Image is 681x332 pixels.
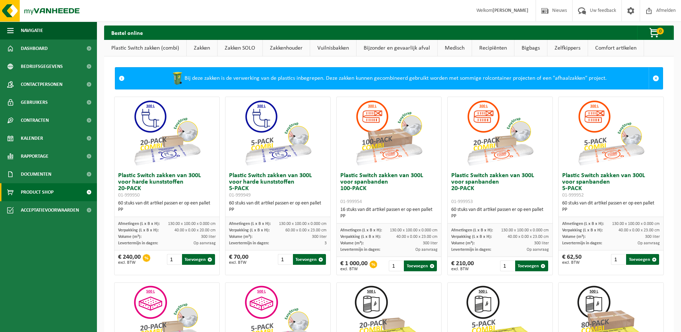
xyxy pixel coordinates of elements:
span: Levertermijn in dagen: [340,248,380,252]
strong: [PERSON_NAME] [493,8,528,13]
span: excl. BTW [451,267,474,271]
button: Toevoegen [182,254,215,265]
img: 01-999950 [131,97,203,169]
div: Bij deze zakken is de verwerking van de plastics inbegrepen. Deze zakken kunnen gecombineerd gebr... [128,68,649,89]
span: 300 liter [312,235,327,239]
div: PP [118,207,216,213]
div: € 70,00 [229,254,248,265]
span: Afmetingen (L x B x H): [118,222,160,226]
div: 60 stuks van dit artikel passen er op een pallet [451,207,549,220]
img: 01-999954 [353,97,425,169]
span: Op aanvraag [193,241,216,245]
div: PP [340,213,438,220]
span: excl. BTW [562,260,582,265]
span: 60.00 x 0.00 x 23.00 cm [285,228,327,232]
div: PP [562,207,660,213]
span: 01-999950 [118,193,140,198]
span: Documenten [21,165,51,183]
button: Toevoegen [626,254,659,265]
a: Recipiënten [472,40,514,56]
div: 16 stuks van dit artikel passen er op een pallet [340,207,438,220]
span: Afmetingen (L x B x H): [451,228,493,232]
a: Plastic Switch zakken (combi) [104,40,186,56]
span: Verpakking (L x B x H): [451,235,492,239]
span: Volume (m³): [562,235,586,239]
span: Levertermijn in dagen: [562,241,602,245]
span: Kalender [21,129,43,147]
span: Navigatie [21,22,43,40]
h2: Bestel online [104,26,150,40]
div: € 240,00 [118,254,141,265]
span: Op aanvraag [415,248,438,252]
div: PP [451,213,549,220]
span: 130.00 x 100.00 x 0.000 cm [279,222,327,226]
span: Afmetingen (L x B x H): [340,228,382,232]
span: Afmetingen (L x B x H): [229,222,271,226]
h3: Plastic Switch zakken van 300L voor harde kunststoffen 20-PACK [118,172,216,198]
span: Volume (m³): [451,241,475,245]
h3: Plastic Switch zakken van 300L voor harde kunststoffen 5-PACK [229,172,327,198]
div: € 1 000,00 [340,260,368,271]
span: Afmetingen (L x B x H): [562,222,604,226]
img: 01-999952 [575,97,647,169]
a: Zakken SOLO [218,40,262,56]
span: Levertermijn in dagen: [229,241,269,245]
span: Levertermijn in dagen: [451,248,491,252]
div: € 210,00 [451,260,474,271]
a: Comfort artikelen [588,40,644,56]
a: Bigbags [514,40,547,56]
span: 40.00 x 0.00 x 23.00 cm [508,235,549,239]
h3: Plastic Switch zakken van 300L voor spanbanden 20-PACK [451,172,549,205]
div: 60 stuks van dit artikel passen er op een pallet [229,200,327,213]
div: 60 stuks van dit artikel passen er op een pallet [562,200,660,213]
a: Bijzonder en gevaarlijk afval [356,40,437,56]
span: 130.00 x 100.00 x 0.000 cm [168,222,216,226]
span: Contactpersonen [21,75,62,93]
input: 1 [500,260,514,271]
span: 300 liter [645,235,660,239]
button: 0 [637,26,673,40]
input: 1 [611,254,625,265]
span: Contracten [21,111,49,129]
span: Rapportage [21,147,48,165]
a: Zakken [187,40,217,56]
span: 40.00 x 0.00 x 23.00 cm [396,235,438,239]
span: 300 liter [534,241,549,245]
span: Op aanvraag [527,248,549,252]
a: Zakkenhouder [263,40,310,56]
span: Verpakking (L x B x H): [229,228,270,232]
img: 01-999953 [464,97,536,169]
span: 01-999949 [229,193,251,198]
span: Levertermijn in dagen: [118,241,158,245]
span: 01-999952 [562,193,584,198]
input: 1 [389,260,403,271]
button: Toevoegen [515,260,548,271]
span: Volume (m³): [340,241,364,245]
a: Zelfkippers [547,40,588,56]
span: Dashboard [21,40,48,57]
span: Op aanvraag [638,241,660,245]
span: 3 [325,241,327,245]
div: 60 stuks van dit artikel passen er op een pallet [118,200,216,213]
img: WB-0240-HPE-GN-50.png [170,71,185,86]
button: Toevoegen [404,260,437,271]
span: Volume (m³): [229,235,252,239]
span: 130.00 x 100.00 x 0.000 cm [390,228,438,232]
span: 40.00 x 0.00 x 20.00 cm [174,228,216,232]
span: Bedrijfsgegevens [21,57,63,75]
button: Toevoegen [293,254,326,265]
span: Gebruikers [21,93,48,111]
a: Vuilnisbakken [310,40,356,56]
span: 0 [657,28,664,34]
span: Verpakking (L x B x H): [340,235,381,239]
span: excl. BTW [340,267,368,271]
div: € 62,50 [562,254,582,265]
a: Medisch [438,40,472,56]
h3: Plastic Switch zakken van 300L voor spanbanden 100-PACK [340,172,438,205]
span: Product Shop [21,183,53,201]
input: 1 [278,254,292,265]
span: Volume (m³): [118,235,141,239]
div: PP [229,207,327,213]
span: 130.00 x 100.00 x 0.000 cm [612,222,660,226]
span: 300 liter [423,241,438,245]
